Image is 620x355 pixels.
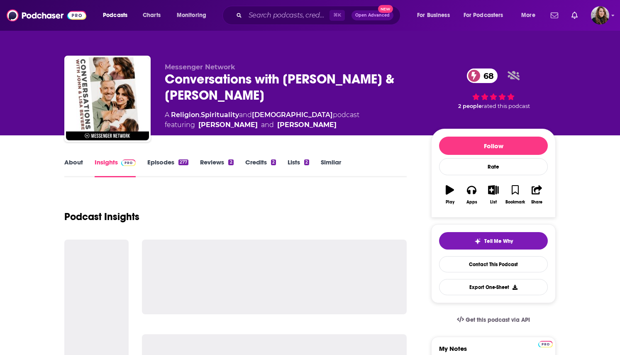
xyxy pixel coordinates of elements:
div: Rate [439,158,548,175]
span: Get this podcast via API [466,316,530,323]
span: 68 [475,69,498,83]
button: Play [439,180,461,210]
span: For Business [417,10,450,21]
span: More [521,10,535,21]
button: open menu [515,9,546,22]
button: open menu [97,9,138,22]
a: Similar [321,158,341,177]
a: Episodes277 [147,158,188,177]
img: Podchaser Pro [121,159,136,166]
img: User Profile [591,6,609,24]
div: 2 [228,159,233,165]
span: , [200,111,201,119]
div: Share [531,200,542,205]
a: Reviews2 [200,158,233,177]
button: Open AdvancedNew [351,10,393,20]
a: Show notifications dropdown [547,8,561,22]
span: Charts [143,10,161,21]
span: and [261,120,274,130]
span: Tell Me Why [484,238,513,245]
button: Export One-Sheet [439,279,548,295]
a: Contact This Podcast [439,256,548,272]
a: Spirituality [201,111,239,119]
a: [PERSON_NAME] [277,120,337,130]
span: 2 people [458,103,482,109]
div: Play [446,200,454,205]
a: Charts [137,9,166,22]
div: 277 [178,159,188,165]
a: [PERSON_NAME] [198,120,258,130]
a: Get this podcast via API [450,310,537,330]
span: and [239,111,252,119]
button: Share [526,180,548,210]
a: Credits2 [245,158,276,177]
button: List [483,180,504,210]
a: [DEMOGRAPHIC_DATA] [252,111,333,119]
input: Search podcasts, credits, & more... [245,9,330,22]
span: featuring [165,120,359,130]
div: 2 [304,159,309,165]
span: New [378,5,393,13]
div: 68 2 peoplerated this podcast [431,63,556,115]
a: Show notifications dropdown [568,8,581,22]
button: open menu [171,9,217,22]
img: Podchaser - Follow, Share and Rate Podcasts [7,7,86,23]
div: Apps [466,200,477,205]
span: For Podcasters [464,10,503,21]
span: Podcasts [103,10,127,21]
button: Apps [461,180,482,210]
a: About [64,158,83,177]
a: InsightsPodchaser Pro [95,158,136,177]
div: A podcast [165,110,359,130]
img: Podchaser Pro [538,341,553,348]
a: Religion [171,111,200,119]
button: open menu [458,9,515,22]
button: tell me why sparkleTell Me Why [439,232,548,250]
button: Bookmark [504,180,526,210]
a: 68 [467,69,498,83]
span: Messenger Network [165,63,235,71]
img: Conversations with John & Lisa Bevere [66,57,149,140]
button: Show profile menu [591,6,609,24]
span: rated this podcast [482,103,530,109]
span: Open Advanced [355,13,390,17]
span: ⌘ K [330,10,345,21]
button: Follow [439,137,548,155]
h1: Podcast Insights [64,211,139,223]
img: tell me why sparkle [474,238,481,245]
div: Search podcasts, credits, & more... [230,6,408,25]
button: open menu [411,9,460,22]
div: Bookmark [505,200,525,205]
div: List [490,200,497,205]
span: Monitoring [177,10,206,21]
span: Logged in as spectaclecreative [591,6,609,24]
a: Lists2 [288,158,309,177]
a: Pro website [538,340,553,348]
div: 2 [271,159,276,165]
